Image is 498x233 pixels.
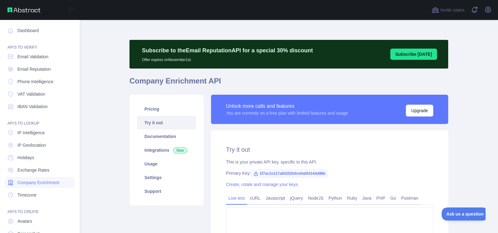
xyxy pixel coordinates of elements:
a: Usage [137,157,196,171]
span: 1f7ac1e117a84252b0cb0af0414dd88b [251,169,328,178]
a: Ruby [345,193,360,203]
a: Company Enrichment [5,177,75,188]
div: API'S TO VERIFY [5,37,75,50]
a: Timezone [5,189,75,201]
iframe: Toggle Customer Support [442,207,486,221]
a: PHP [374,193,388,203]
a: Integrations New [137,143,196,157]
a: Pricing [137,102,196,116]
span: Invite users [440,7,464,14]
a: Try it out [137,116,196,130]
a: Email Validation [5,51,75,62]
a: Avatars [5,216,75,227]
a: Support [137,184,196,198]
div: This is your private API key, specific to this API. [226,159,433,165]
span: Exchange Rates [17,167,49,173]
a: IBAN Validation [5,101,75,112]
a: IP Geolocation [5,140,75,151]
a: Exchange Rates [5,164,75,176]
div: Primary Key: [226,170,433,176]
span: IBAN Validation [17,103,48,110]
span: Phone Intelligence [17,78,53,85]
button: Subscribe [DATE] [390,49,437,60]
a: Go [388,193,399,203]
a: VAT Validation [5,88,75,100]
a: Live test [226,193,247,203]
a: cURL [247,193,263,203]
span: New [173,147,187,154]
span: Email Reputation [17,66,51,72]
a: jQuery [288,193,305,203]
span: Holidays [17,155,34,161]
a: Dashboard [5,25,75,36]
img: Abstract API [7,7,40,12]
a: Python [326,193,345,203]
button: Upgrade [406,105,433,117]
span: IP Geolocation [17,142,46,148]
a: Javascript [263,193,288,203]
span: Timezone [17,192,36,198]
a: Create, rotate and manage your keys [226,182,298,187]
a: NodeJS [305,193,326,203]
a: Holidays [5,152,75,163]
a: Phone Intelligence [5,76,75,87]
p: Offer expires on November 1st. [142,55,313,62]
a: Email Reputation [5,64,75,75]
a: Postman [399,193,421,203]
div: Unlock more calls and features [226,102,348,110]
span: Email Validation [17,54,48,60]
div: You are currently on a free plan with limited features and usage [226,110,348,116]
div: API'S TO LOOKUP [5,113,75,126]
button: Invite users [430,5,466,15]
span: Company Enrichment [17,179,59,186]
h1: Company Enrichment API [129,76,448,91]
p: Subscribe to the Email Reputation API for a special 30 % discount [142,46,313,55]
a: IP Intelligence [5,127,75,138]
div: API'S TO CREATE [5,202,75,214]
span: VAT Validation [17,91,45,97]
h2: Try it out [226,145,433,154]
span: Avatars [17,218,32,224]
a: Settings [137,171,196,184]
span: IP Intelligence [17,130,45,136]
a: Java [360,193,374,203]
a: Documentation [137,130,196,143]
